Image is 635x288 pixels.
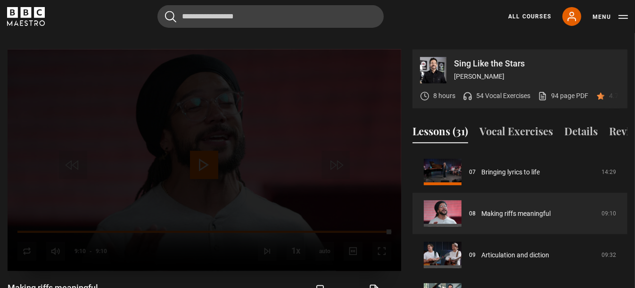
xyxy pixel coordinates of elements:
[479,123,553,143] button: Vocal Exercises
[538,91,588,101] a: 94 page PDF
[454,59,620,68] p: Sing Like the Stars
[157,5,384,28] input: Search
[7,7,45,26] svg: BBC Maestro
[481,209,551,219] a: Making riffs meaningful
[454,72,620,82] p: [PERSON_NAME]
[412,123,468,143] button: Lessons (31)
[564,123,598,143] button: Details
[433,91,455,101] p: 8 hours
[481,167,540,177] a: Bringing lyrics to life
[8,49,401,271] video-js: Video Player
[165,11,176,23] button: Submit the search query
[481,250,549,260] a: Articulation and diction
[476,91,530,101] p: 54 Vocal Exercises
[508,12,551,21] a: All Courses
[593,12,628,22] button: Toggle navigation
